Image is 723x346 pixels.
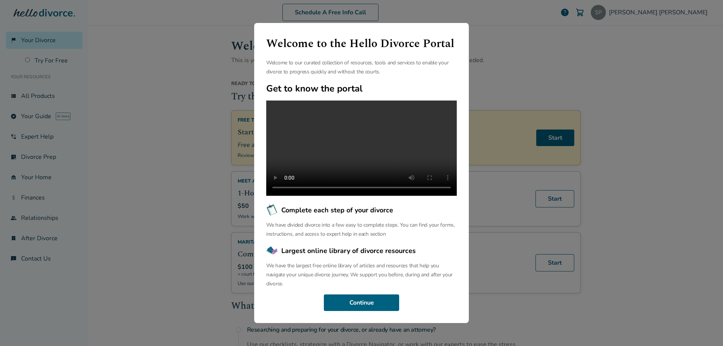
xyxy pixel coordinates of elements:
[266,204,278,216] img: Complete each step of your divorce
[281,205,393,215] span: Complete each step of your divorce
[324,294,399,311] button: Continue
[266,35,457,52] h1: Welcome to the Hello Divorce Portal
[685,310,723,346] iframe: Chat Widget
[266,245,278,257] img: Largest online library of divorce resources
[266,82,457,95] h2: Get to know the portal
[266,261,457,288] p: We have the largest free online library of articles and resources that help you navigate your uni...
[281,246,416,256] span: Largest online library of divorce resources
[266,58,457,76] p: Welcome to our curated collection of resources, tools and services to enable your divorce to prog...
[266,221,457,239] p: We have divided divorce into a few easy to complete steps. You can find your forms, instructions,...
